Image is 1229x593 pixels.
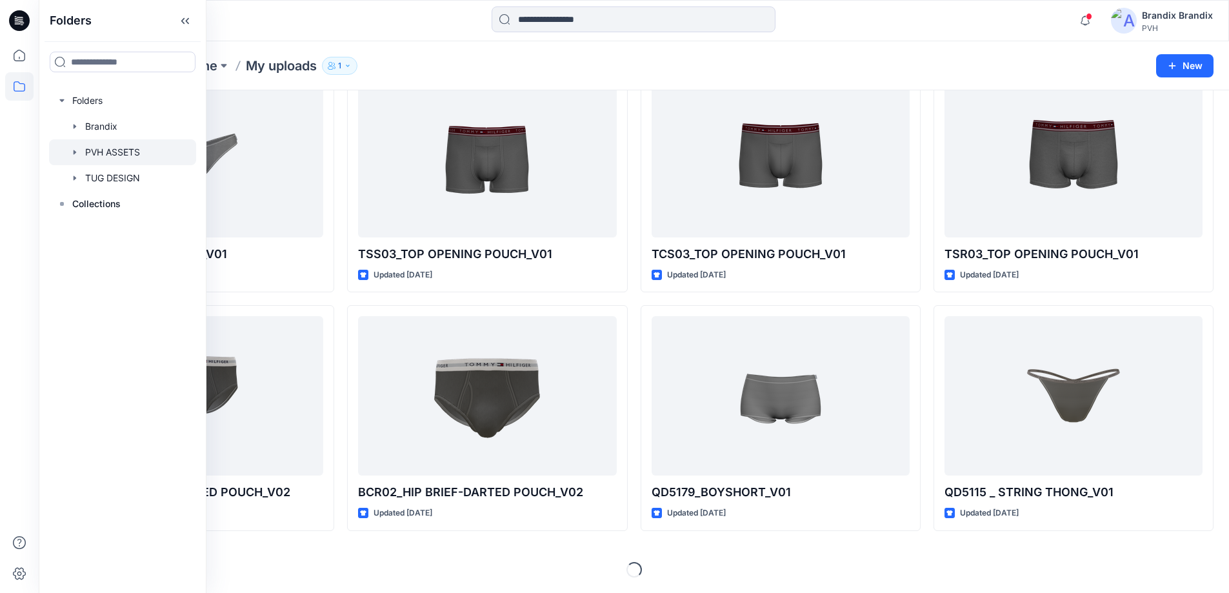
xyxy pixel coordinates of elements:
[322,57,357,75] button: 1
[358,78,616,237] a: TSS03_TOP OPENING POUCH_V01
[1142,23,1213,33] div: PVH
[72,196,121,212] p: Collections
[374,268,432,282] p: Updated [DATE]
[944,78,1203,237] a: TSR03_TOP OPENING POUCH_V01
[944,483,1203,501] p: QD5115 _ STRING THONG_V01
[1142,8,1213,23] div: Brandix Brandix
[1156,54,1214,77] button: New
[374,507,432,520] p: Updated [DATE]
[358,316,616,476] a: BCR02_HIP BRIEF-DARTED POUCH_V02
[960,507,1019,520] p: Updated [DATE]
[944,245,1203,263] p: TSR03_TOP OPENING POUCH_V01
[338,59,341,73] p: 1
[652,245,910,263] p: TCS03_TOP OPENING POUCH_V01
[667,268,726,282] p: Updated [DATE]
[944,316,1203,476] a: QD5115 _ STRING THONG_V01
[358,245,616,263] p: TSS03_TOP OPENING POUCH_V01
[652,483,910,501] p: QD5179_BOYSHORT_V01
[246,57,317,75] p: My uploads
[667,507,726,520] p: Updated [DATE]
[358,483,616,501] p: BCR02_HIP BRIEF-DARTED POUCH_V02
[652,316,910,476] a: QD5179_BOYSHORT_V01
[1111,8,1137,34] img: avatar
[652,78,910,237] a: TCS03_TOP OPENING POUCH_V01
[960,268,1019,282] p: Updated [DATE]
